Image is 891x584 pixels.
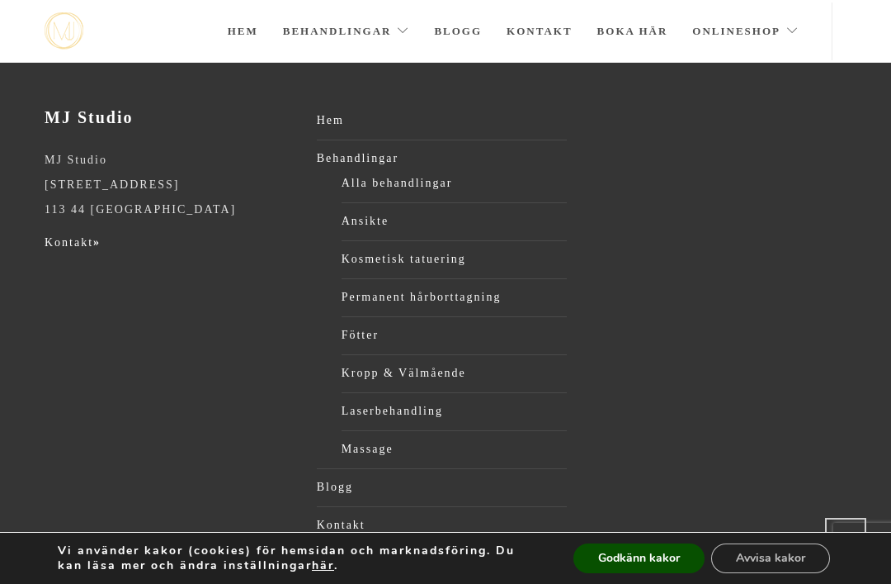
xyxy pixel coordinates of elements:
a: Behandlingar [317,146,568,171]
a: Permanent hårborttagning [342,285,568,310]
button: Godkänn kakor [573,544,705,573]
h3: MJ Studio [45,108,295,127]
a: Kontakt [317,513,568,538]
a: Massage [342,437,568,462]
button: här [312,558,334,573]
img: mjstudio [45,12,83,50]
a: Kontakt [507,2,573,60]
a: Hem [228,2,258,60]
a: Kosmetisk tatuering [342,247,568,272]
a: Fötter [342,323,568,348]
a: Laserbehandling [342,399,568,424]
p: MJ Studio [STREET_ADDRESS] 113 44 [GEOGRAPHIC_DATA] [45,148,295,222]
strong: » [93,236,101,249]
a: Boka här [597,2,668,60]
a: Ansikte [342,209,568,234]
a: mjstudio mjstudio mjstudio [45,12,83,50]
p: Vi använder kakor (cookies) för hemsidan och marknadsföring. Du kan läsa mer och ändra inställnin... [58,544,544,573]
button: Avvisa kakor [711,544,830,573]
a: Blogg [434,2,482,60]
a: Behandlingar [283,2,410,60]
a: Kontakt» [45,236,101,249]
a: Blogg [317,475,568,500]
a: Alla behandlingar [342,171,568,196]
a: Hem [317,108,568,133]
a: Kropp & Välmående [342,361,568,386]
a: Onlineshop [692,2,799,60]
